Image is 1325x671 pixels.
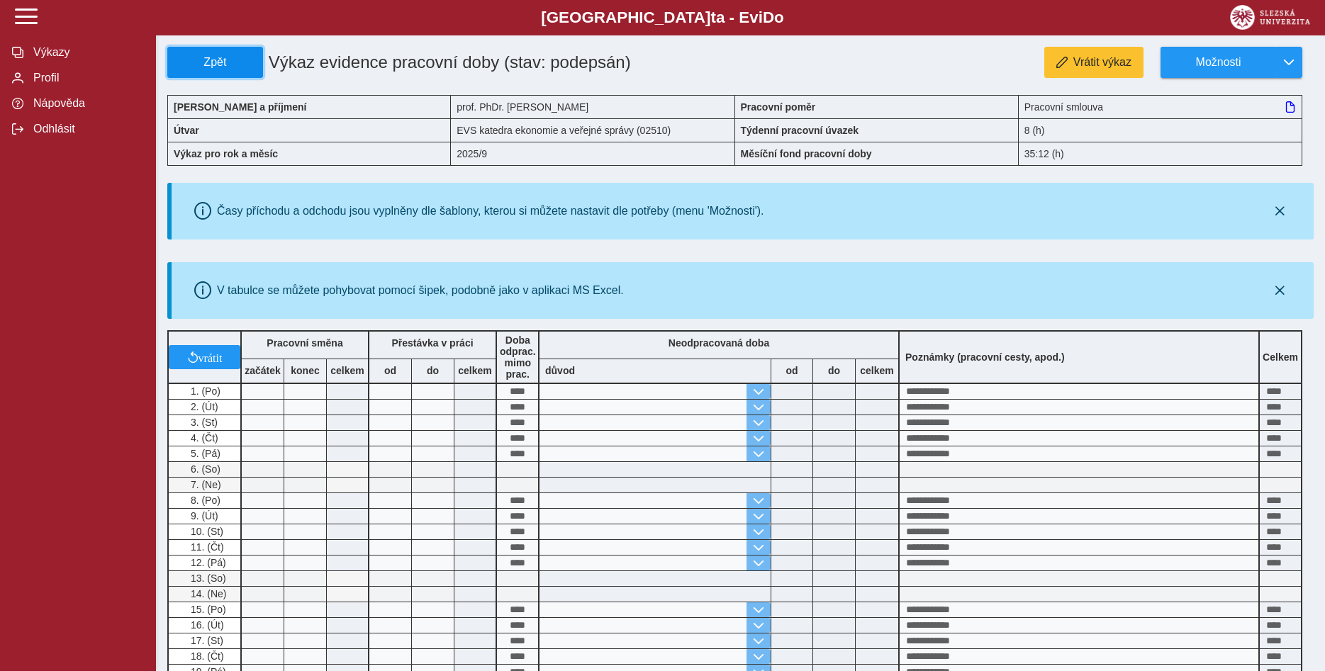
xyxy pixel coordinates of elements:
button: Vrátit výkaz [1044,47,1144,78]
span: 15. (Po) [188,604,226,615]
b: Výkaz pro rok a měsíc [174,148,278,159]
span: 17. (St) [188,635,223,646]
b: Měsíční fond pracovní doby [741,148,872,159]
div: 2025/9 [451,142,734,166]
span: vrátit [199,351,223,363]
b: důvod [545,365,575,376]
span: 12. (Pá) [188,557,226,568]
h1: Výkaz evidence pracovní doby (stav: podepsán) [263,47,645,78]
div: EVS katedra ekonomie a veřejné správy (02510) [451,118,734,142]
b: Útvar [174,125,199,136]
div: 35:12 (h) [1019,142,1302,166]
span: 6. (So) [188,463,220,475]
span: D [763,9,774,26]
b: do [813,365,855,376]
b: Přestávka v práci [391,337,473,349]
span: 18. (Čt) [188,650,224,662]
span: Výkazy [29,46,144,59]
b: Neodpracovaná doba [669,337,769,349]
b: celkem [454,365,496,376]
span: 13. (So) [188,573,226,584]
img: logo_web_su.png [1230,5,1310,30]
span: Vrátit výkaz [1073,56,1131,69]
span: 8. (Po) [188,495,220,506]
b: konec [284,365,326,376]
b: Doba odprac. mimo prac. [500,334,536,380]
b: Pracovní poměr [741,101,816,113]
span: Nápověda [29,97,144,110]
span: 11. (Čt) [188,541,224,553]
span: 2. (Út) [188,401,218,412]
span: o [774,9,784,26]
span: 1. (Po) [188,385,220,397]
b: od [369,365,411,376]
span: Zpět [174,56,257,69]
b: Pracovní směna [267,337,342,349]
span: 5. (Pá) [188,448,220,459]
b: Týdenní pracovní úvazek [741,125,859,136]
button: Možnosti [1161,47,1275,78]
span: Profil [29,72,144,84]
span: Odhlásit [29,123,144,135]
b: Poznámky (pracovní cesty, apod.) [900,351,1070,363]
div: Časy příchodu a odchodu jsou vyplněny dle šablony, kterou si můžete nastavit dle potřeby (menu 'M... [217,205,764,218]
button: vrátit [169,345,240,369]
span: t [710,9,715,26]
span: 3. (St) [188,417,218,428]
b: začátek [242,365,284,376]
span: 10. (St) [188,526,223,537]
b: celkem [856,365,898,376]
b: od [771,365,812,376]
b: [PERSON_NAME] a příjmení [174,101,306,113]
span: 14. (Ne) [188,588,227,599]
b: do [412,365,454,376]
span: Možnosti [1173,56,1264,69]
span: 16. (Út) [188,619,224,631]
b: celkem [327,365,368,376]
div: Pracovní smlouva [1019,95,1302,118]
div: V tabulce se můžete pohybovat pomocí šipek, podobně jako v aplikaci MS Excel. [217,284,624,297]
div: prof. PhDr. [PERSON_NAME] [451,95,734,118]
span: 4. (Čt) [188,432,218,444]
b: Celkem [1263,351,1298,363]
b: [GEOGRAPHIC_DATA] a - Evi [43,9,1282,27]
div: 8 (h) [1019,118,1302,142]
button: Zpět [167,47,263,78]
span: 7. (Ne) [188,479,221,490]
span: 9. (Út) [188,510,218,521]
